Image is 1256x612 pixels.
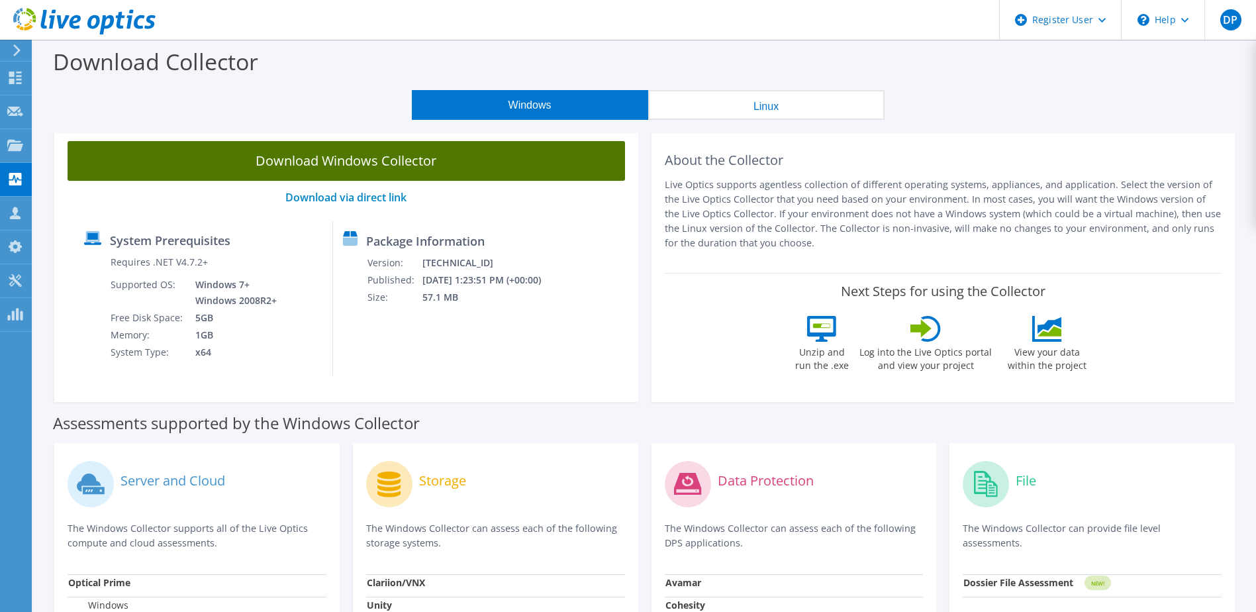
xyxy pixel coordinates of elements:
[366,521,625,550] p: The Windows Collector can assess each of the following storage systems.
[68,141,625,181] a: Download Windows Collector
[665,152,1222,168] h2: About the Collector
[422,272,559,289] td: [DATE] 1:23:51 PM (+00:00)
[185,344,279,361] td: x64
[53,46,258,77] label: Download Collector
[412,90,648,120] button: Windows
[68,576,130,589] strong: Optical Prime
[110,276,185,309] td: Supported OS:
[422,254,559,272] td: [TECHNICAL_ID]
[68,521,326,550] p: The Windows Collector supports all of the Live Optics compute and cloud assessments.
[665,521,924,550] p: The Windows Collector can assess each of the following DPS applications.
[1091,580,1104,587] tspan: NEW!
[121,474,225,487] label: Server and Cloud
[185,276,279,309] td: Windows 7+ Windows 2008R2+
[110,309,185,327] td: Free Disk Space:
[963,576,1073,589] strong: Dossier File Assessment
[366,234,485,248] label: Package Information
[111,256,208,269] label: Requires .NET V4.7.2+
[110,344,185,361] td: System Type:
[367,576,425,589] strong: Clariion/VNX
[68,599,128,612] label: Windows
[367,599,392,611] strong: Unity
[185,309,279,327] td: 5GB
[999,342,1094,372] label: View your data within the project
[963,521,1222,550] p: The Windows Collector can provide file level assessments.
[1016,474,1036,487] label: File
[791,342,852,372] label: Unzip and run the .exe
[422,289,559,306] td: 57.1 MB
[841,283,1045,299] label: Next Steps for using the Collector
[1137,14,1149,26] svg: \n
[665,178,1222,250] p: Live Optics supports agentless collection of different operating systems, appliances, and applica...
[185,327,279,344] td: 1GB
[1220,9,1241,30] span: DP
[367,254,422,272] td: Version:
[419,474,466,487] label: Storage
[859,342,992,372] label: Log into the Live Optics portal and view your project
[110,234,230,247] label: System Prerequisites
[367,272,422,289] td: Published:
[53,417,420,430] label: Assessments supported by the Windows Collector
[648,90,885,120] button: Linux
[367,289,422,306] td: Size:
[110,327,185,344] td: Memory:
[665,576,701,589] strong: Avamar
[718,474,814,487] label: Data Protection
[285,190,407,205] a: Download via direct link
[665,599,705,611] strong: Cohesity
